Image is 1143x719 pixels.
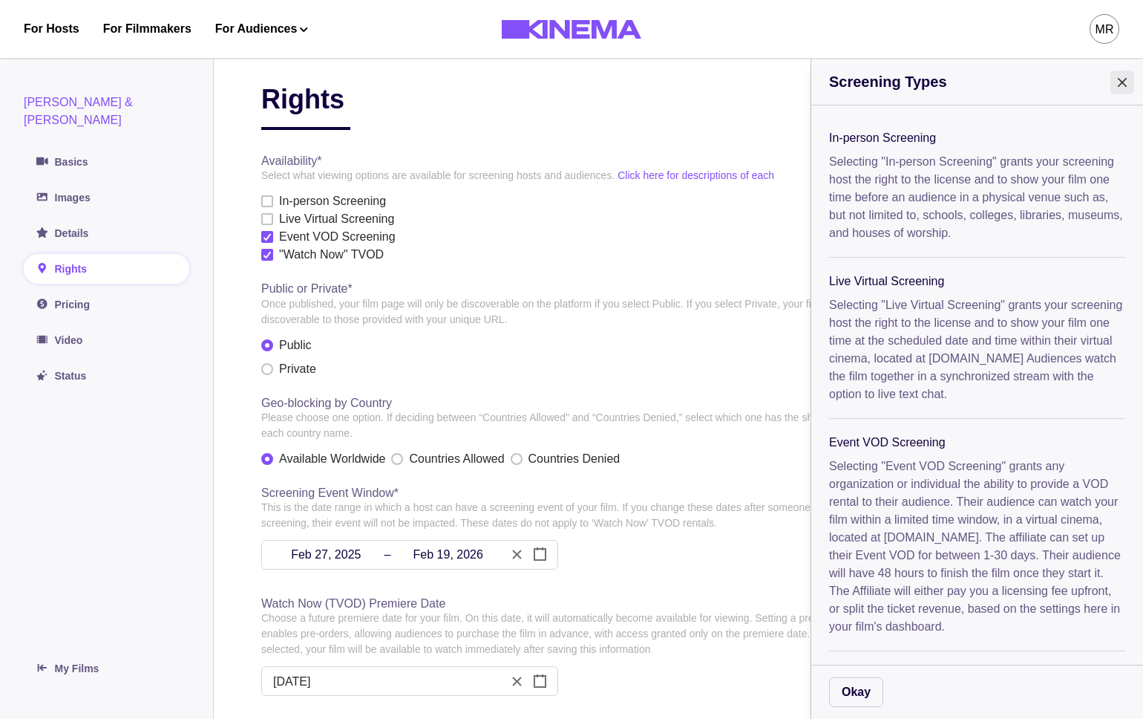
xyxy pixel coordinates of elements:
[829,434,1125,452] p: Event VOD Screening
[829,153,1125,242] p: Selecting "In-person Screening" grants your screening host the right to the license and to show y...
[829,458,1125,636] p: Selecting "Event VOD Screening" grants any organization or individual the ability to provide a VO...
[811,59,1143,105] header: Screening Types
[829,273,1125,290] p: Live Virtual Screening
[103,20,191,38] a: For Filmmakers
[829,296,1125,403] p: Selecting "Live Virtual Screening" grants your screening host the right to the license and to sho...
[1110,71,1134,94] button: Close
[829,129,1125,147] p: In-person Screening
[1095,21,1114,39] div: MR
[24,20,79,38] a: For Hosts
[829,677,883,707] button: Okay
